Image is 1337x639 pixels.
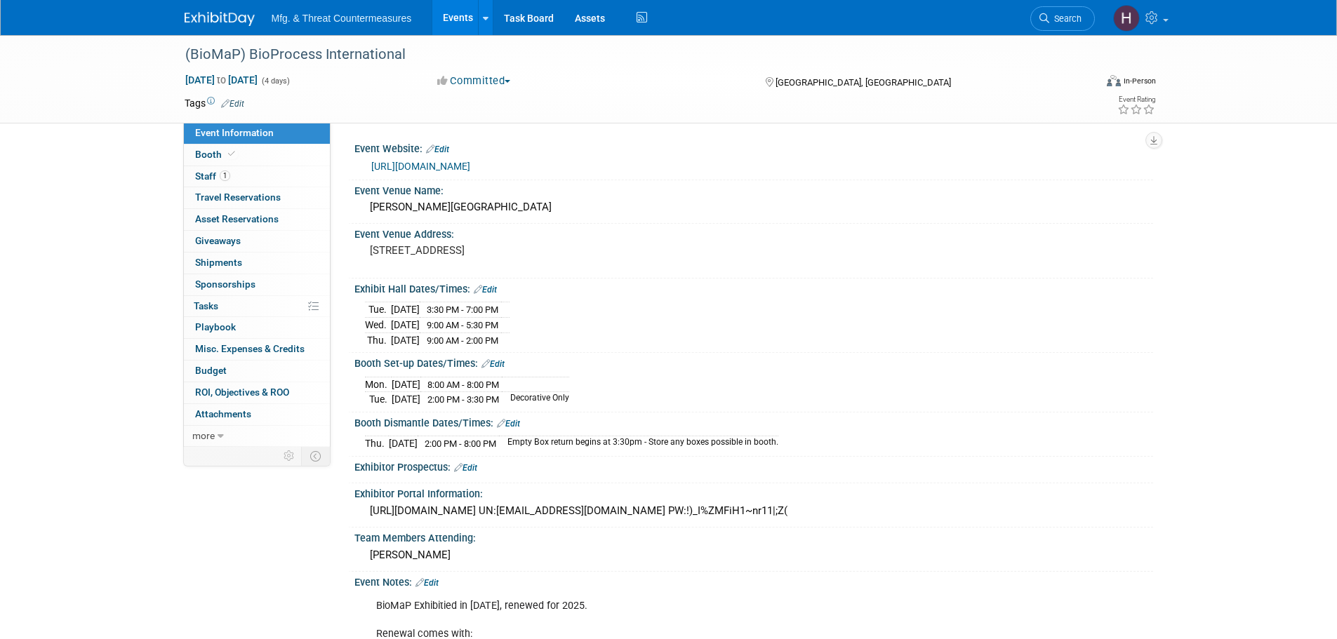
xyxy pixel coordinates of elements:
[365,436,389,451] td: Thu.
[184,426,330,447] a: more
[427,320,498,330] span: 9:00 AM - 5:30 PM
[195,127,274,138] span: Event Information
[184,339,330,360] a: Misc. Expenses & Credits
[184,187,330,208] a: Travel Reservations
[354,138,1153,156] div: Event Website:
[184,317,330,338] a: Playbook
[195,278,255,290] span: Sponsorships
[365,377,392,392] td: Mon.
[195,257,242,268] span: Shipments
[391,332,420,347] td: [DATE]
[1049,13,1082,24] span: Search
[354,278,1153,297] div: Exhibit Hall Dates/Times:
[354,412,1153,431] div: Booth Dismantle Dates/Times:
[215,74,228,86] span: to
[184,274,330,295] a: Sponsorships
[365,332,391,347] td: Thu.
[354,457,1153,475] div: Exhibitor Prospectus:
[1107,75,1121,86] img: Format-Inperson.png
[185,12,255,26] img: ExhibitDay
[184,209,330,230] a: Asset Reservations
[195,343,305,354] span: Misc. Expenses & Credits
[474,285,497,295] a: Edit
[354,572,1153,590] div: Event Notes:
[389,436,418,451] td: [DATE]
[184,253,330,274] a: Shipments
[184,231,330,252] a: Giveaways
[220,170,230,181] span: 1
[185,74,258,86] span: [DATE] [DATE]
[1030,6,1095,31] a: Search
[194,300,218,311] span: Tasks
[180,42,1074,67] div: (BioMaP) BioProcess International
[371,161,470,172] a: [URL][DOMAIN_NAME]
[195,321,236,332] span: Playbook
[221,99,244,109] a: Edit
[392,377,420,392] td: [DATE]
[392,392,420,407] td: [DATE]
[391,318,420,333] td: [DATE]
[365,302,391,318] td: Tue.
[1012,73,1157,94] div: Event Format
[415,578,439,588] a: Edit
[365,392,392,407] td: Tue.
[454,463,477,473] a: Edit
[195,235,241,246] span: Giveaways
[776,77,951,88] span: [GEOGRAPHIC_DATA], [GEOGRAPHIC_DATA]
[184,296,330,317] a: Tasks
[228,150,235,158] i: Booth reservation complete
[260,76,290,86] span: (4 days)
[499,436,778,451] td: Empty Box return begins at 3:30pm - Store any boxes possible in booth.
[184,404,330,425] a: Attachments
[354,224,1153,241] div: Event Venue Address:
[195,365,227,376] span: Budget
[354,527,1153,545] div: Team Members Attending:
[185,96,244,110] td: Tags
[195,149,238,160] span: Booth
[427,335,498,346] span: 9:00 AM - 2:00 PM
[354,483,1153,501] div: Exhibitor Portal Information:
[365,544,1143,566] div: [PERSON_NAME]
[354,180,1153,198] div: Event Venue Name:
[502,392,569,407] td: Decorative Only
[481,359,505,369] a: Edit
[195,170,230,182] span: Staff
[427,394,499,405] span: 2:00 PM - 3:30 PM
[195,386,289,398] span: ROI, Objectives & ROO
[432,74,516,88] button: Committed
[192,430,215,441] span: more
[272,13,412,24] span: Mfg. & Threat Countermeasures
[365,500,1143,522] div: [URL][DOMAIN_NAME] UN:[EMAIL_ADDRESS][DOMAIN_NAME] PW:!)_I%ZMFiH1~nr11|;Z(
[195,191,281,203] span: Travel Reservations
[425,438,496,449] span: 2:00 PM - 8:00 PM
[195,408,251,419] span: Attachments
[1123,76,1156,86] div: In-Person
[184,144,330,166] a: Booth
[277,447,302,465] td: Personalize Event Tab Strip
[426,144,449,154] a: Edit
[370,244,672,257] pre: [STREET_ADDRESS]
[427,304,498,315] span: 3:30 PM - 7:00 PM
[184,382,330,403] a: ROI, Objectives & ROO
[1113,5,1140,32] img: Hillary Hawkins
[365,318,391,333] td: Wed.
[184,123,330,144] a: Event Information
[497,419,520,429] a: Edit
[1117,96,1155,103] div: Event Rating
[301,447,330,465] td: Toggle Event Tabs
[365,196,1143,218] div: [PERSON_NAME][GEOGRAPHIC_DATA]
[354,353,1153,371] div: Booth Set-up Dates/Times:
[427,379,499,390] span: 8:00 AM - 8:00 PM
[195,213,279,224] span: Asset Reservations
[184,361,330,382] a: Budget
[184,166,330,187] a: Staff1
[391,302,420,318] td: [DATE]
